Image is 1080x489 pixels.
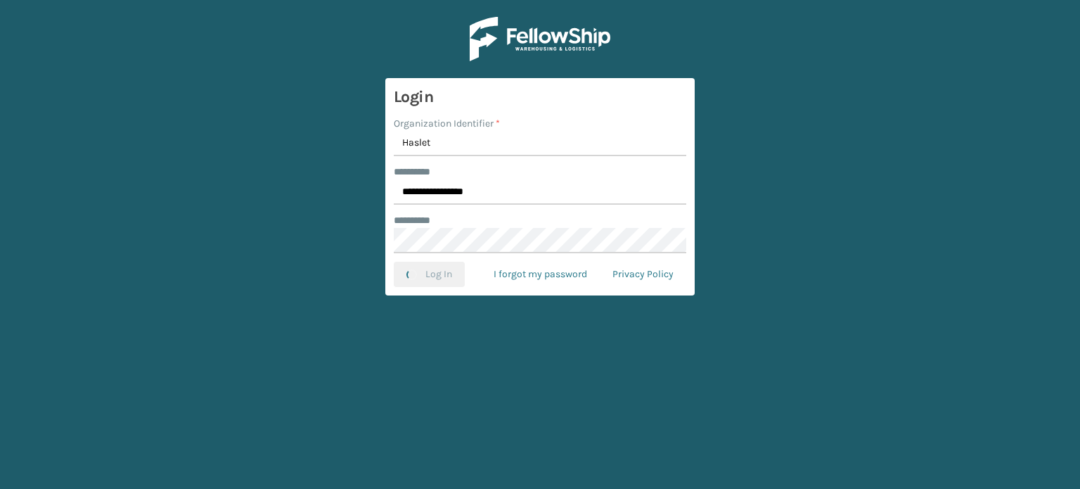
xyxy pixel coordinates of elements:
[600,262,686,287] a: Privacy Policy
[470,17,610,61] img: Logo
[481,262,600,287] a: I forgot my password
[394,262,465,287] button: Log In
[394,116,500,131] label: Organization Identifier
[394,87,686,108] h3: Login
